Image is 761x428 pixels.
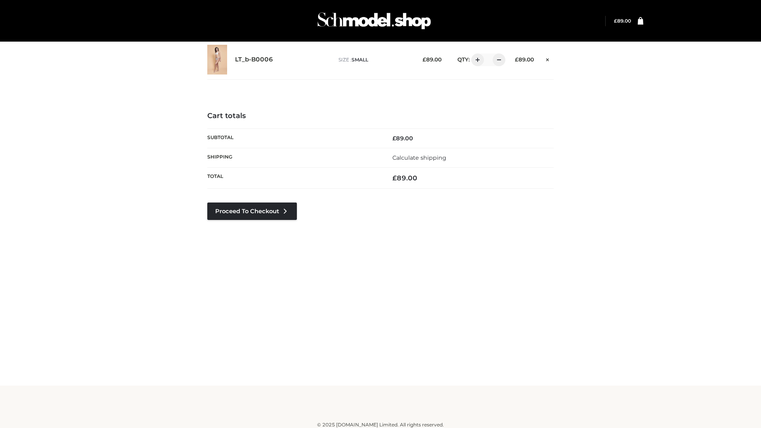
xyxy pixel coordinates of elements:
bdi: 89.00 [392,135,413,142]
span: £ [423,56,426,63]
bdi: 89.00 [392,174,417,182]
p: size : [338,56,410,63]
a: Proceed to Checkout [207,203,297,220]
a: LT_b-B0006 [235,56,273,63]
span: £ [392,174,397,182]
th: Shipping [207,148,380,167]
img: Schmodel Admin 964 [315,5,434,36]
span: £ [614,18,617,24]
div: QTY: [449,53,503,66]
a: Calculate shipping [392,154,446,161]
th: Subtotal [207,128,380,148]
a: Remove this item [542,53,554,64]
bdi: 89.00 [614,18,631,24]
span: £ [515,56,518,63]
span: £ [392,135,396,142]
bdi: 89.00 [515,56,534,63]
h4: Cart totals [207,112,554,120]
a: £89.00 [614,18,631,24]
bdi: 89.00 [423,56,442,63]
th: Total [207,168,380,189]
span: SMALL [352,57,368,63]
